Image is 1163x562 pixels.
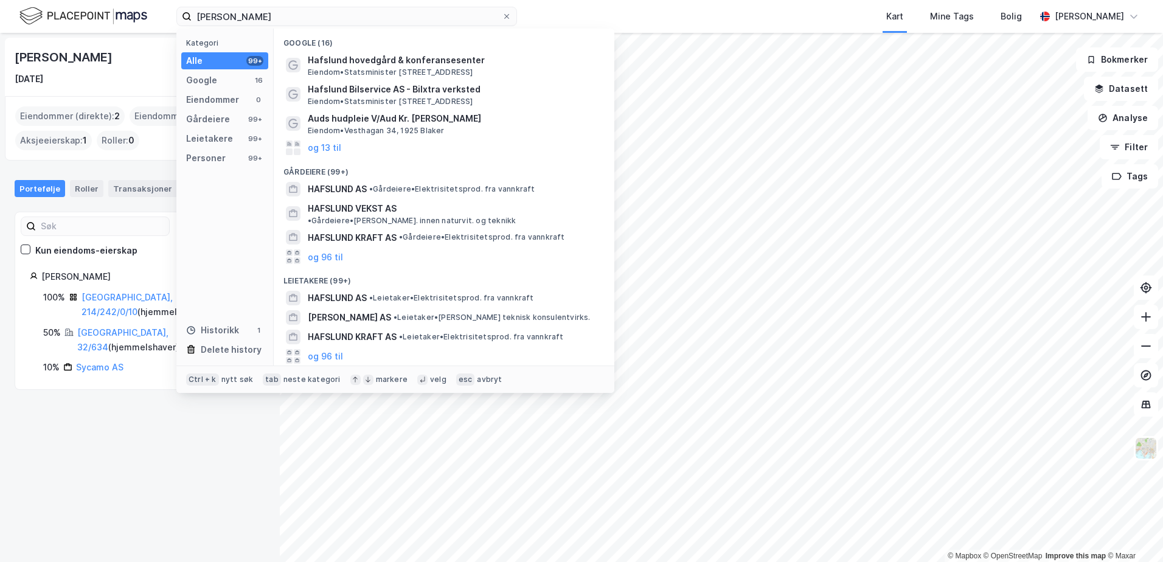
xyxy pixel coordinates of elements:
[128,133,134,148] span: 0
[399,232,565,242] span: Gårdeiere • Elektrisitetsprod. fra vannkraft
[36,217,169,235] input: Søk
[70,180,103,197] div: Roller
[15,180,65,197] div: Portefølje
[43,325,61,340] div: 50%
[308,310,391,325] span: [PERSON_NAME] AS
[1055,9,1124,24] div: [PERSON_NAME]
[201,342,262,357] div: Delete history
[369,184,535,194] span: Gårdeiere • Elektrisitetsprod. fra vannkraft
[1100,135,1158,159] button: Filter
[308,182,367,196] span: HAFSLUND AS
[186,131,233,146] div: Leietakere
[394,313,397,322] span: •
[186,73,217,88] div: Google
[186,38,268,47] div: Kategori
[186,54,203,68] div: Alle
[263,373,281,386] div: tab
[186,373,219,386] div: Ctrl + k
[83,133,87,148] span: 1
[82,292,173,317] a: [GEOGRAPHIC_DATA], 214/242/0/10
[886,9,903,24] div: Kart
[1102,504,1163,562] iframe: Chat Widget
[369,184,373,193] span: •
[221,375,254,384] div: nytt søk
[274,29,614,50] div: Google (16)
[308,53,600,68] span: Hafslund hovedgård & konferansesenter
[430,375,446,384] div: velg
[108,180,192,197] div: Transaksjoner
[43,290,65,305] div: 100%
[1134,437,1158,460] img: Z
[308,231,397,245] span: HAFSLUND KRAFT AS
[43,360,60,375] div: 10%
[186,323,239,338] div: Historikk
[246,134,263,144] div: 99+
[308,140,341,155] button: og 13 til
[1046,552,1106,560] a: Improve this map
[394,313,591,322] span: Leietaker • [PERSON_NAME] teknisk konsulentvirks.
[984,552,1043,560] a: OpenStreetMap
[308,216,311,225] span: •
[930,9,974,24] div: Mine Tags
[19,5,147,27] img: logo.f888ab2527a4732fd821a326f86c7f29.svg
[308,111,600,126] span: Auds hudpleie V/Aud Kr. [PERSON_NAME]
[1102,164,1158,189] button: Tags
[399,332,564,342] span: Leietaker • Elektrisitetsprod. fra vannkraft
[369,293,373,302] span: •
[308,97,473,106] span: Eiendom • Statsminister [STREET_ADDRESS]
[76,362,123,372] a: Sycamo AS
[948,552,981,560] a: Mapbox
[1102,504,1163,562] div: Kontrollprogram for chat
[175,182,187,195] div: 5
[283,375,341,384] div: neste kategori
[1088,106,1158,130] button: Analyse
[399,232,403,241] span: •
[1084,77,1158,101] button: Datasett
[254,95,263,105] div: 0
[130,106,247,126] div: Eiendommer (Indirekte) :
[308,349,343,364] button: og 96 til
[97,131,139,150] div: Roller :
[254,75,263,85] div: 16
[369,293,534,303] span: Leietaker • Elektrisitetsprod. fra vannkraft
[456,373,475,386] div: esc
[308,330,397,344] span: HAFSLUND KRAFT AS
[477,375,502,384] div: avbryt
[114,109,120,123] span: 2
[399,332,403,341] span: •
[308,126,445,136] span: Eiendom • Vesthagan 34, 1925 Blaker
[246,153,263,163] div: 99+
[77,327,168,352] a: [GEOGRAPHIC_DATA], 32/634
[308,82,600,97] span: Hafslund Bilservice AS - Bilxtra verksted
[41,269,250,284] div: [PERSON_NAME]
[254,325,263,335] div: 1
[15,106,125,126] div: Eiendommer (direkte) :
[274,266,614,288] div: Leietakere (99+)
[82,290,250,319] div: ( hjemmelshaver )
[274,158,614,179] div: Gårdeiere (99+)
[192,7,502,26] input: Søk på adresse, matrikkel, gårdeiere, leietakere eller personer
[15,47,114,67] div: [PERSON_NAME]
[308,201,397,216] span: HAFSLUND VEKST AS
[308,68,473,77] span: Eiendom • Statsminister [STREET_ADDRESS]
[15,72,43,86] div: [DATE]
[1076,47,1158,72] button: Bokmerker
[376,375,408,384] div: markere
[308,216,516,226] span: Gårdeiere • [PERSON_NAME]. innen naturvit. og teknikk
[186,112,230,127] div: Gårdeiere
[308,291,367,305] span: HAFSLUND AS
[186,151,226,165] div: Personer
[35,243,137,258] div: Kun eiendoms-eierskap
[1001,9,1022,24] div: Bolig
[186,92,239,107] div: Eiendommer
[308,249,343,264] button: og 96 til
[246,56,263,66] div: 99+
[246,114,263,124] div: 99+
[77,325,250,355] div: ( hjemmelshaver )
[15,131,92,150] div: Aksjeeierskap :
